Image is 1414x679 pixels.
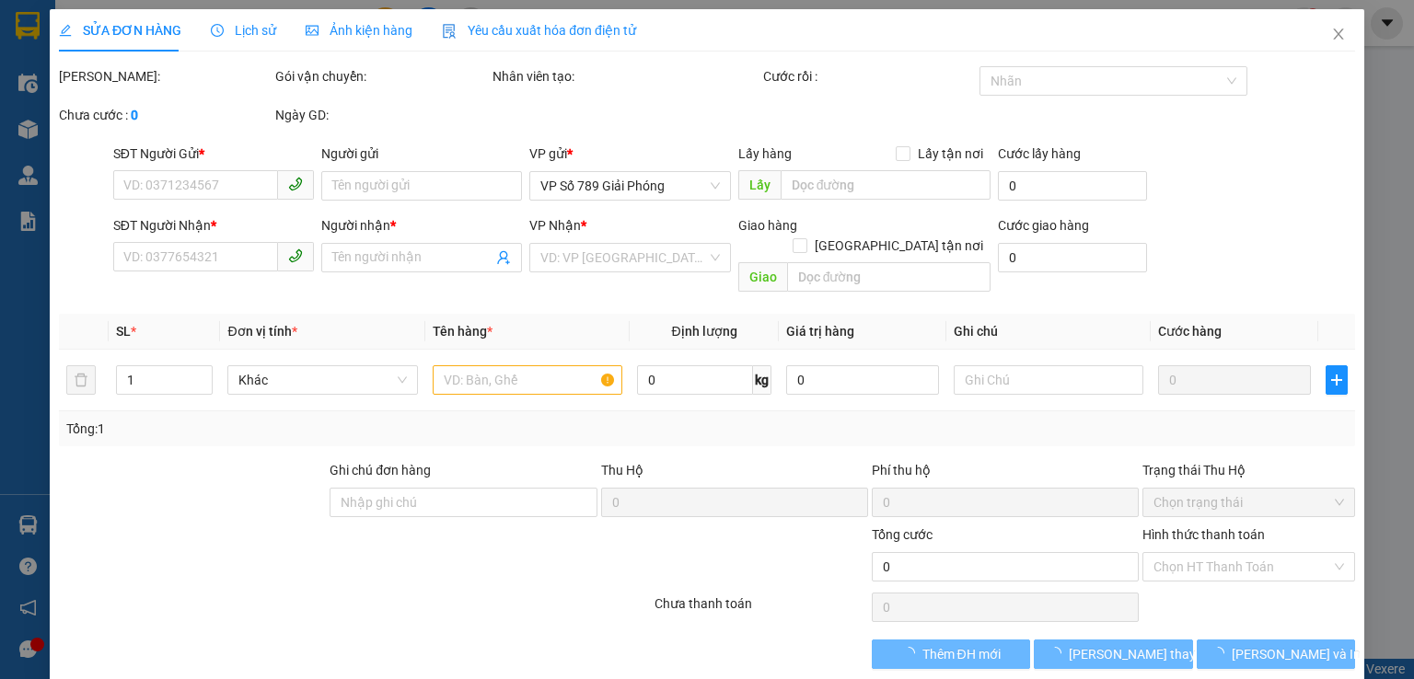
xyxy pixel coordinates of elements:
div: Ngày GD: [275,105,488,125]
input: Ghi Chú [954,365,1143,395]
span: Giao [737,262,786,292]
button: plus [1326,365,1348,395]
span: Lấy [737,170,780,200]
span: loading [1211,647,1232,660]
button: [PERSON_NAME] và In [1197,639,1356,669]
label: Cước lấy hàng [998,146,1081,161]
span: Tên hàng [433,324,493,339]
span: plus [1327,373,1347,387]
span: picture [306,24,319,37]
div: [PERSON_NAME]: [59,66,272,86]
span: edit [59,24,72,37]
span: Lấy tận nơi [910,144,991,164]
span: VP Số 789 Giải Phóng [540,172,719,200]
div: Người gửi [321,144,522,164]
span: kg [753,365,771,395]
input: Cước lấy hàng [998,171,1147,201]
span: Ảnh kiện hàng [306,23,412,38]
div: Phí thu hộ [872,460,1139,488]
span: Lịch sử [211,23,276,38]
div: Trạng thái Thu Hộ [1142,460,1355,480]
button: [PERSON_NAME] thay đổi [1034,639,1193,669]
div: Cước rồi : [763,66,976,86]
span: clock-circle [211,24,224,37]
span: SỬA ĐƠN HÀNG [59,23,181,38]
span: Định lượng [671,324,736,339]
button: delete [66,365,96,395]
span: [PERSON_NAME] thay đổi [1069,644,1216,664]
span: SL [116,324,131,339]
span: Đơn vị tính [227,324,296,339]
span: Giao hàng [737,218,796,233]
div: Nhân viên tạo: [493,66,759,86]
input: Dọc đường [780,170,991,200]
span: [GEOGRAPHIC_DATA] tận nơi [807,236,991,256]
span: Yêu cầu xuất hóa đơn điện tử [442,23,636,38]
span: Thêm ĐH mới [921,644,1000,664]
span: [PERSON_NAME] và In [1232,644,1361,664]
button: Thêm ĐH mới [872,639,1031,669]
th: Ghi chú [946,314,1151,350]
span: loading [901,647,921,660]
span: Thu Hộ [600,463,643,478]
span: Tổng cước [872,527,933,542]
div: Tổng: 1 [66,419,547,439]
span: phone [288,177,303,191]
div: Chưa thanh toán [653,593,869,626]
div: SĐT Người Gửi [113,144,314,164]
span: loading [1049,647,1069,660]
div: SĐT Người Nhận [113,215,314,236]
input: Ghi chú đơn hàng [330,488,597,517]
span: user-add [496,250,511,265]
span: Cước hàng [1158,324,1222,339]
span: close [1331,27,1346,41]
span: Khác [238,366,406,394]
div: Chưa cước : [59,105,272,125]
input: Cước giao hàng [998,243,1147,272]
div: VP gửi [529,144,730,164]
img: icon [442,24,457,39]
label: Ghi chú đơn hàng [330,463,431,478]
b: 0 [131,108,138,122]
div: Người nhận [321,215,522,236]
input: 0 [1158,365,1311,395]
label: Hình thức thanh toán [1142,527,1265,542]
span: VP Nhận [529,218,581,233]
span: Chọn trạng thái [1153,489,1344,516]
span: Lấy hàng [737,146,791,161]
span: phone [288,248,303,263]
label: Cước giao hàng [998,218,1089,233]
span: Giá trị hàng [786,324,854,339]
div: Gói vận chuyển: [275,66,488,86]
input: VD: Bàn, Ghế [433,365,622,395]
input: Dọc đường [786,262,991,292]
button: Close [1313,9,1364,61]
